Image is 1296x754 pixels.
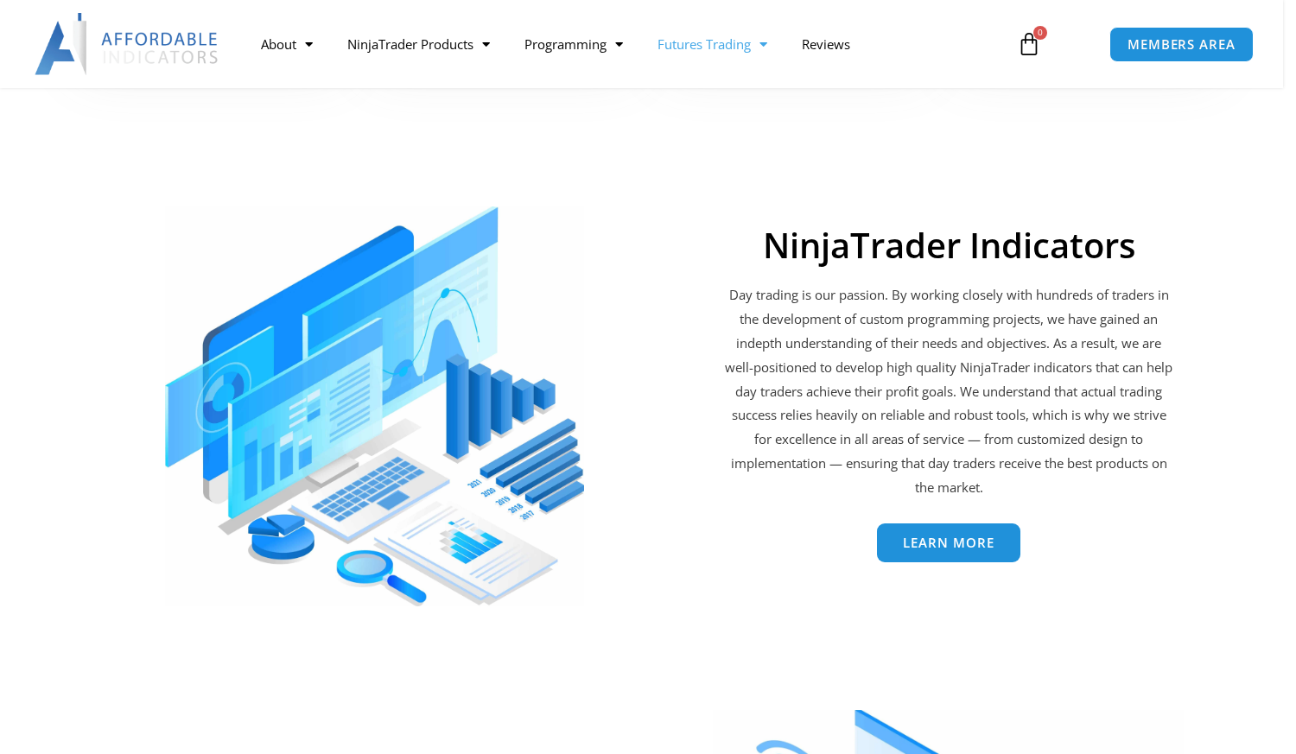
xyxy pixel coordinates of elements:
span: Learn More [903,536,994,549]
a: 0 [991,19,1067,69]
h2: NinjaTrader Indicators [723,225,1175,266]
p: Day trading is our passion. By working closely with hundreds of traders in the development of cus... [723,283,1175,500]
a: Learn More [877,523,1020,562]
a: Futures Trading [640,24,785,64]
span: 0 [1033,26,1047,40]
a: NinjaTrader Products [330,24,507,64]
a: Reviews [785,24,867,64]
span: MEMBERS AREA [1128,38,1236,51]
a: MEMBERS AREA [1109,27,1254,62]
img: LogoAI | Affordable Indicators – NinjaTrader [35,13,220,75]
img: ProductsSection 1 scaled | Affordable Indicators – NinjaTrader [165,206,584,606]
a: Programming [507,24,640,64]
a: About [244,24,330,64]
nav: Menu [244,24,1001,64]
